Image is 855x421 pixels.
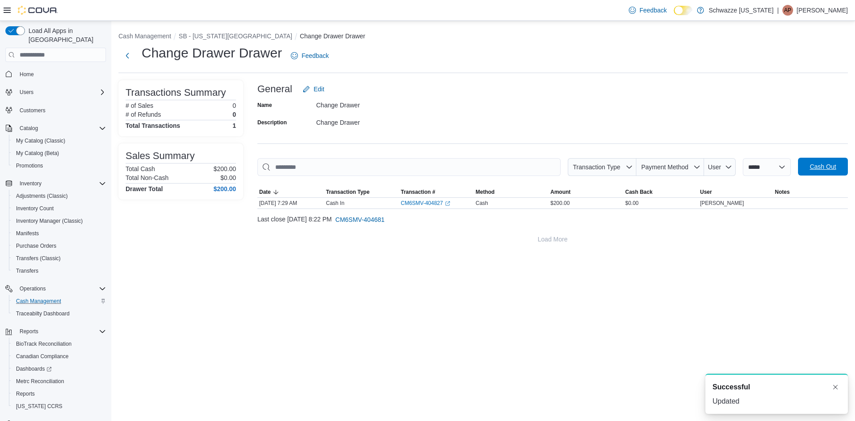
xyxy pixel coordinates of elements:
[126,185,163,192] h4: Drawer Total
[16,192,68,200] span: Adjustments (Classic)
[257,102,272,109] label: Name
[712,382,750,392] span: Successful
[12,148,106,159] span: My Catalog (Beta)
[126,102,153,109] h6: # of Sales
[12,203,57,214] a: Inventory Count
[12,364,106,374] span: Dashboards
[9,159,110,172] button: Promotions
[9,388,110,400] button: Reports
[476,200,488,207] span: Cash
[9,295,110,307] button: Cash Management
[16,87,106,98] span: Users
[257,230,848,248] button: Load More
[16,87,37,98] button: Users
[12,388,38,399] a: Reports
[775,188,790,196] span: Notes
[16,178,106,189] span: Inventory
[9,240,110,252] button: Purchase Orders
[12,253,64,264] a: Transfers (Classic)
[16,150,59,157] span: My Catalog (Beta)
[16,123,41,134] button: Catalog
[625,188,652,196] span: Cash Back
[12,253,106,264] span: Transfers (Classic)
[2,282,110,295] button: Operations
[12,266,106,276] span: Transfers
[257,198,324,208] div: [DATE] 7:29 AM
[20,125,38,132] span: Catalog
[9,202,110,215] button: Inventory Count
[118,47,136,65] button: Next
[20,107,45,114] span: Customers
[20,285,46,292] span: Operations
[16,105,49,116] a: Customers
[9,135,110,147] button: My Catalog (Classic)
[12,308,73,319] a: Traceabilty Dashboard
[324,187,399,197] button: Transaction Type
[126,111,161,118] h6: # of Refunds
[698,187,773,197] button: User
[20,71,34,78] span: Home
[126,165,155,172] h6: Total Cash
[16,68,106,79] span: Home
[12,216,86,226] a: Inventory Manager (Classic)
[700,188,712,196] span: User
[9,375,110,388] button: Metrc Reconciliation
[300,33,365,40] button: Change Drawer Drawer
[326,200,344,207] p: Cash In
[16,283,106,294] span: Operations
[142,44,282,62] h1: Change Drawer Drawer
[16,162,43,169] span: Promotions
[16,390,35,397] span: Reports
[674,6,692,15] input: Dark Mode
[16,69,37,80] a: Home
[2,86,110,98] button: Users
[2,177,110,190] button: Inventory
[12,351,106,362] span: Canadian Compliance
[9,190,110,202] button: Adjustments (Classic)
[12,351,72,362] a: Canadian Compliance
[16,205,54,212] span: Inventory Count
[16,326,42,337] button: Reports
[16,283,49,294] button: Operations
[708,5,774,16] p: Schwazze [US_STATE]
[12,203,106,214] span: Inventory Count
[16,298,61,305] span: Cash Management
[332,211,388,229] button: CM6SMV-404681
[232,102,236,109] p: 0
[9,400,110,413] button: [US_STATE] CCRS
[623,187,698,197] button: Cash Back
[9,265,110,277] button: Transfers
[16,230,39,237] span: Manifests
[12,160,106,171] span: Promotions
[401,188,435,196] span: Transaction #
[12,401,66,412] a: [US_STATE] CCRS
[16,365,52,372] span: Dashboards
[335,215,385,224] span: CM6SMV-404681
[625,1,670,19] a: Feedback
[712,396,841,407] div: Updated
[12,135,69,146] a: My Catalog (Classic)
[179,33,292,40] button: SB - [US_STATE][GEOGRAPHIC_DATA]
[257,119,287,126] label: Description
[2,104,110,117] button: Customers
[9,147,110,159] button: My Catalog (Beta)
[257,211,848,229] div: Last close [DATE] 8:22 PM
[16,217,83,225] span: Inventory Manager (Classic)
[550,200,570,207] span: $200.00
[9,215,110,227] button: Inventory Manager (Classic)
[12,296,65,307] a: Cash Management
[126,122,180,129] h4: Total Transactions
[9,307,110,320] button: Traceabilty Dashboard
[25,26,106,44] span: Load All Apps in [GEOGRAPHIC_DATA]
[784,5,791,16] span: AP
[257,158,561,176] input: This is a search bar. As you type, the results lower in the page will automatically filter.
[12,191,71,201] a: Adjustments (Classic)
[401,200,450,207] a: CM6SMV-404827External link
[257,84,292,94] h3: General
[232,122,236,129] h4: 1
[708,163,721,171] span: User
[16,267,38,274] span: Transfers
[259,188,271,196] span: Date
[12,241,106,251] span: Purchase Orders
[700,200,744,207] span: [PERSON_NAME]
